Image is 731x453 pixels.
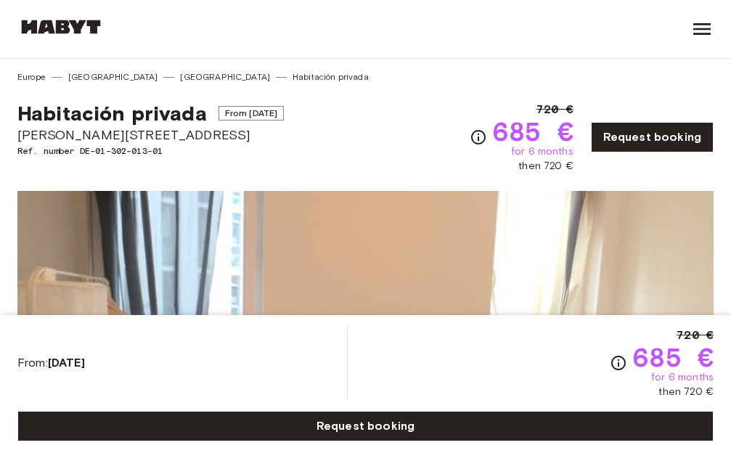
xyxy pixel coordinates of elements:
a: [GEOGRAPHIC_DATA] [180,70,270,83]
span: for 6 months [511,144,573,159]
a: [GEOGRAPHIC_DATA] [68,70,158,83]
span: From [DATE] [219,106,285,121]
a: Request booking [17,411,714,441]
span: Ref. number DE-01-302-013-01 [17,144,284,158]
span: Habitación privada [17,101,207,126]
svg: Check cost overview for full price breakdown. Please note that discounts apply to new joiners onl... [470,128,487,146]
img: Habyt [17,20,105,34]
a: Habitación privada [293,70,369,83]
b: [DATE] [48,356,85,370]
span: From: [17,355,85,371]
span: then 720 € [658,385,714,399]
a: Request booking [591,122,714,152]
span: 685 € [633,344,714,370]
span: 720 € [677,327,714,344]
a: Europe [17,70,46,83]
span: 720 € [536,101,573,118]
span: for 6 months [651,370,714,385]
span: then 720 € [518,159,573,174]
span: 685 € [493,118,573,144]
span: [PERSON_NAME][STREET_ADDRESS] [17,126,284,144]
svg: Check cost overview for full price breakdown. Please note that discounts apply to new joiners onl... [610,354,627,372]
